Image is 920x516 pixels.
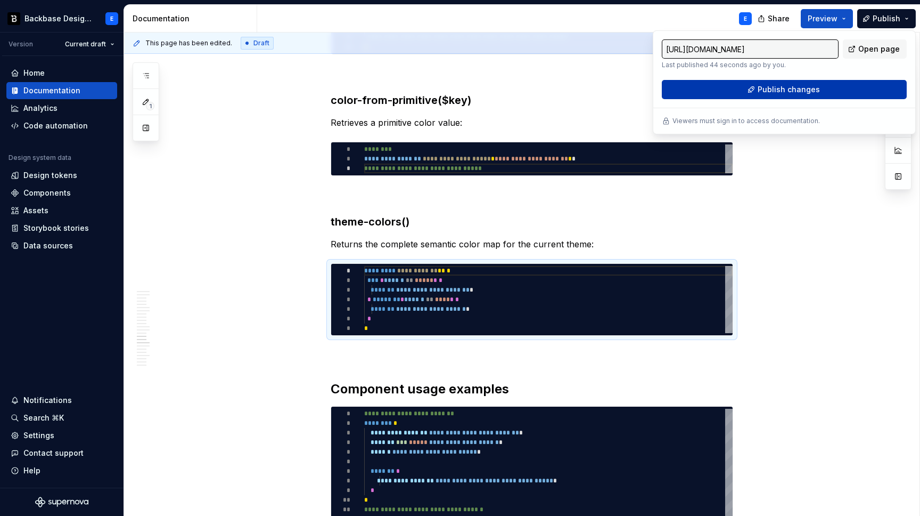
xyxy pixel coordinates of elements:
div: Version [9,40,33,49]
div: Design system data [9,154,71,162]
button: Notifications [6,392,117,409]
button: Contact support [6,445,117,462]
div: Documentation [23,85,80,96]
h3: color-from-primitive($key) [331,93,733,108]
div: Code automation [23,120,88,131]
a: Design tokens [6,167,117,184]
button: Publish [857,9,916,28]
div: Documentation [133,13,252,24]
a: Storybook stories [6,220,117,237]
span: Share [768,13,790,24]
button: Publish changes [662,80,907,99]
div: Contact support [23,448,84,458]
div: Backbase Design System [24,13,93,24]
button: Current draft [60,37,119,52]
div: E [110,14,113,23]
div: E [744,14,747,23]
a: Code automation [6,117,117,134]
button: Backbase Design SystemE [2,7,121,30]
div: Settings [23,430,54,441]
span: Open page [858,44,900,54]
p: Retrieves a primitive color value: [331,116,733,129]
button: Preview [801,9,853,28]
div: Data sources [23,240,73,251]
div: Notifications [23,395,72,406]
div: Design tokens [23,170,77,181]
a: Documentation [6,82,117,99]
a: Home [6,64,117,82]
a: Analytics [6,100,117,117]
span: 1 [146,102,154,110]
div: Home [23,68,45,78]
div: Storybook stories [23,223,89,233]
button: Share [752,9,796,28]
span: This page has been edited. [145,39,232,47]
div: Search ⌘K [23,413,64,423]
button: Help [6,462,117,479]
div: Help [23,465,40,476]
a: Data sources [6,237,117,254]
h2: Component usage examples [331,381,733,398]
span: Publish changes [758,84,820,95]
div: Analytics [23,103,57,114]
span: Publish [873,13,900,24]
a: Assets [6,202,117,219]
span: Preview [808,13,837,24]
img: ef5c8306-425d-487c-96cf-06dd46f3a532.png [7,12,20,25]
p: Last published 44 seconds ago by you. [662,61,839,69]
div: Assets [23,205,48,216]
svg: Supernova Logo [35,497,88,507]
h3: theme-colors() [331,214,733,229]
a: Components [6,184,117,201]
a: Settings [6,427,117,444]
p: Returns the complete semantic color map for the current theme: [331,238,733,251]
a: Open page [843,39,907,59]
div: Components [23,188,71,198]
button: Search ⌘K [6,409,117,426]
span: Draft [253,39,269,47]
span: Current draft [65,40,106,49]
p: Viewers must sign in to access documentation. [672,117,820,125]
